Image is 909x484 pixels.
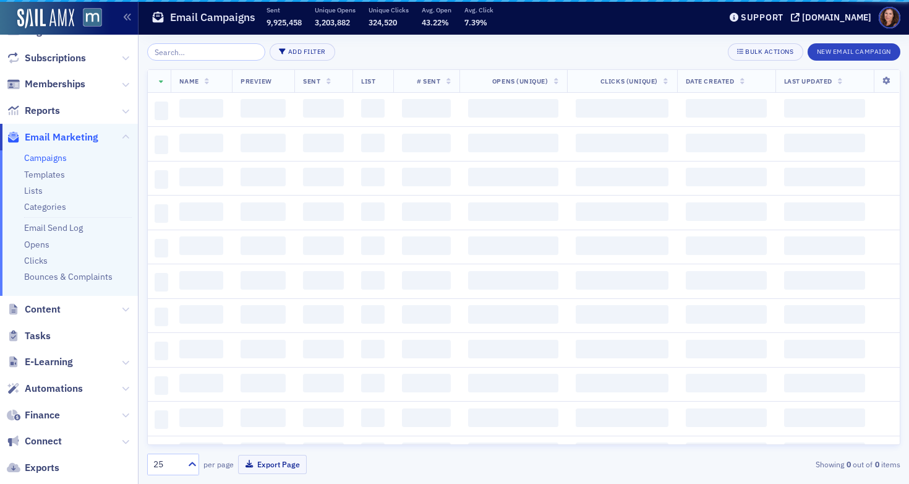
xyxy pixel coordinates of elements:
[155,342,169,360] span: ‌
[361,271,385,290] span: ‌
[686,77,734,85] span: Date Created
[576,374,668,392] span: ‌
[464,17,487,27] span: 7.39%
[808,43,900,61] button: New Email Campaign
[576,408,668,427] span: ‌
[808,45,900,56] a: New Email Campaign
[361,443,385,461] span: ‌
[179,99,223,118] span: ‌
[7,131,98,144] a: Email Marketing
[576,443,668,461] span: ‌
[686,99,767,118] span: ‌
[155,376,169,395] span: ‌
[155,102,169,120] span: ‌
[25,77,85,91] span: Memberships
[600,77,658,85] span: Clicks (Unique)
[686,168,767,186] span: ‌
[468,271,558,290] span: ‌
[686,236,767,255] span: ‌
[576,271,668,290] span: ‌
[361,168,385,186] span: ‌
[369,6,409,14] p: Unique Clicks
[369,17,397,27] span: 324,520
[179,305,223,324] span: ‌
[303,340,344,358] span: ‌
[155,308,169,326] span: ‌
[402,340,451,358] span: ‌
[24,201,66,212] a: Categories
[7,408,60,422] a: Finance
[24,222,83,233] a: Email Send Log
[784,271,865,290] span: ‌
[576,305,668,324] span: ‌
[24,169,65,180] a: Templates
[686,443,767,461] span: ‌
[241,77,272,85] span: Preview
[745,48,793,55] div: Bulk Actions
[179,340,223,358] span: ‌
[238,455,307,474] button: Export Page
[155,273,169,292] span: ‌
[24,255,48,266] a: Clicks
[25,104,60,118] span: Reports
[361,236,385,255] span: ‌
[802,12,871,23] div: [DOMAIN_NAME]
[179,374,223,392] span: ‌
[315,17,350,27] span: 3,203,882
[784,77,832,85] span: Last Updated
[784,408,865,427] span: ‌
[468,134,558,152] span: ‌
[728,43,803,61] button: Bulk Actions
[241,168,286,186] span: ‌
[576,236,668,255] span: ‌
[576,168,668,186] span: ‌
[576,340,668,358] span: ‌
[468,305,558,324] span: ‌
[303,305,344,324] span: ‌
[361,134,385,152] span: ‌
[74,8,102,29] a: View Homepage
[179,408,223,427] span: ‌
[147,43,265,61] input: Search…
[7,77,85,91] a: Memberships
[402,236,451,255] span: ‌
[155,170,169,189] span: ‌
[879,7,900,28] span: Profile
[179,443,223,461] span: ‌
[24,271,113,282] a: Bounces & Complaints
[303,271,344,290] span: ‌
[241,99,286,118] span: ‌
[303,374,344,392] span: ‌
[303,168,344,186] span: ‌
[303,134,344,152] span: ‌
[402,443,451,461] span: ‌
[361,408,385,427] span: ‌
[468,99,558,118] span: ‌
[24,152,67,163] a: Campaigns
[7,355,73,369] a: E-Learning
[422,6,451,14] p: Avg. Open
[361,374,385,392] span: ‌
[576,99,668,118] span: ‌
[402,271,451,290] span: ‌
[361,202,385,221] span: ‌
[791,13,876,22] button: [DOMAIN_NAME]
[784,168,865,186] span: ‌
[17,9,74,28] img: SailAMX
[155,204,169,223] span: ‌
[784,99,865,118] span: ‌
[241,408,286,427] span: ‌
[241,236,286,255] span: ‌
[7,434,62,448] a: Connect
[25,329,51,343] span: Tasks
[241,202,286,221] span: ‌
[576,134,668,152] span: ‌
[686,271,767,290] span: ‌
[686,305,767,324] span: ‌
[155,410,169,429] span: ‌
[741,12,783,23] div: Support
[468,443,558,461] span: ‌
[170,10,255,25] h1: Email Campaigns
[179,168,223,186] span: ‌
[25,382,83,395] span: Automations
